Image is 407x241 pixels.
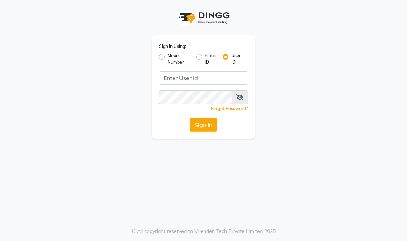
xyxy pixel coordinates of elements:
[190,118,217,132] button: Sign In
[159,71,248,85] input: Username
[168,53,190,65] label: Mobile Number
[211,106,248,111] a: Forgot Password?
[159,90,232,104] input: Username
[175,7,232,28] img: logo1.svg
[205,53,217,65] label: Email ID
[159,43,186,50] label: Sign In Using:
[231,53,242,65] label: User ID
